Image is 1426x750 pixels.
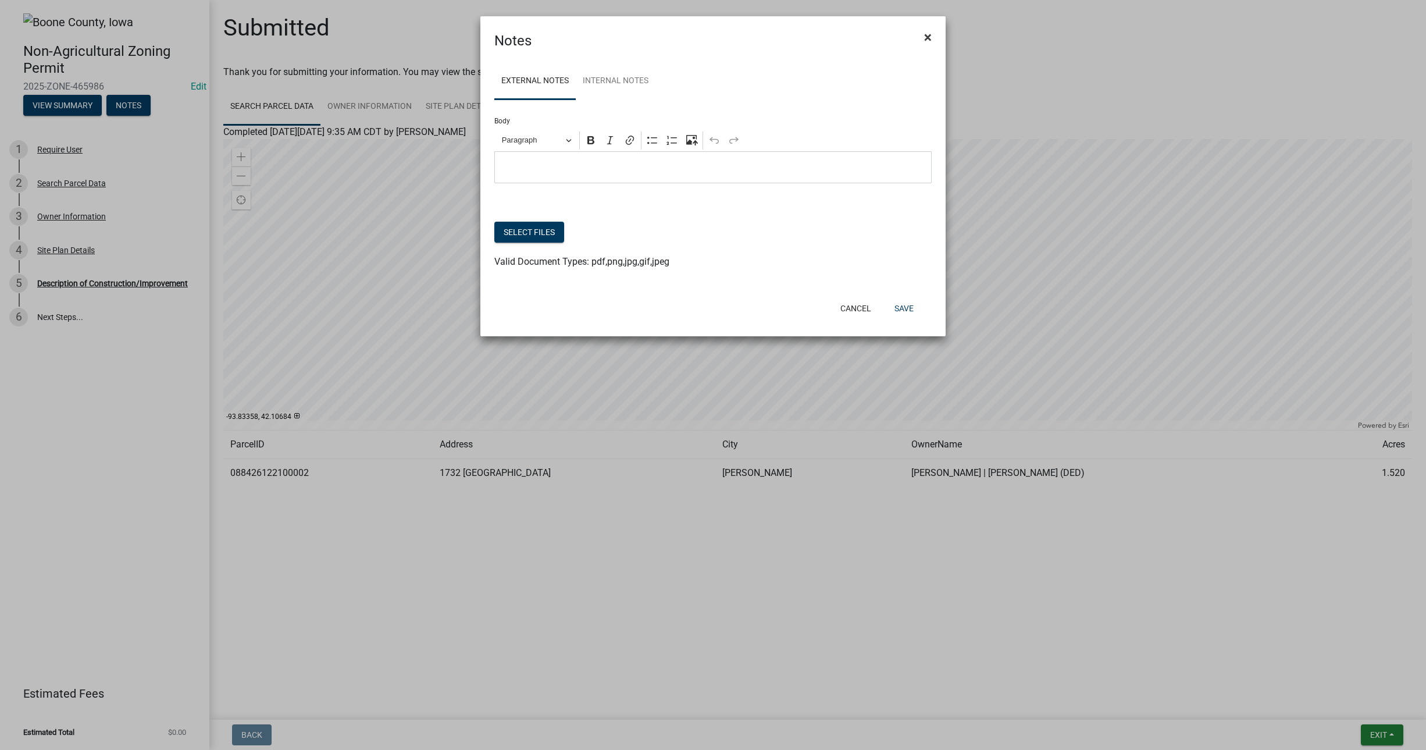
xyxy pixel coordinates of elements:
[494,30,532,51] h4: Notes
[494,129,932,151] div: Editor toolbar
[494,222,564,243] button: Select files
[502,133,562,147] span: Paragraph
[494,118,510,125] label: Body
[924,29,932,45] span: ×
[494,151,932,183] div: Editor editing area: main. Press Alt+0 for help.
[915,21,941,54] button: Close
[494,256,669,267] span: Valid Document Types: pdf,png,jpg,gif,jpeg
[831,298,880,319] button: Cancel
[576,63,655,100] a: Internal Notes
[494,63,576,100] a: External Notes
[885,298,923,319] button: Save
[497,131,577,150] button: Paragraph, Heading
